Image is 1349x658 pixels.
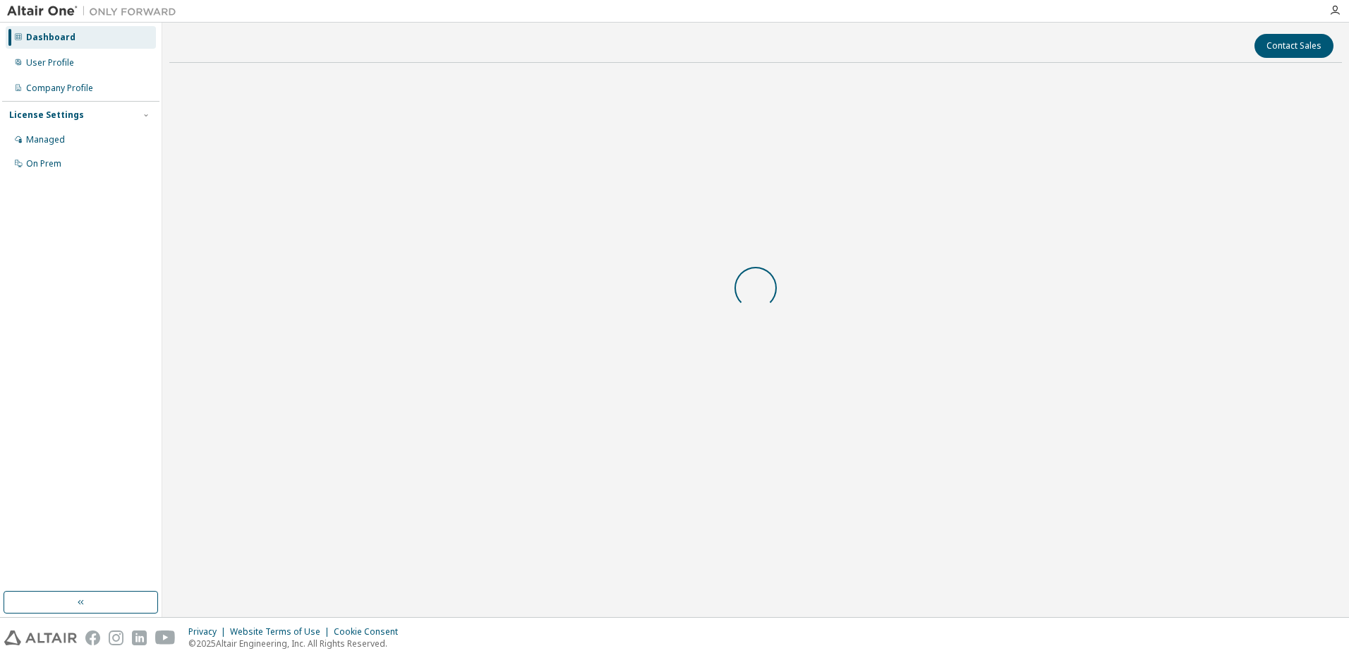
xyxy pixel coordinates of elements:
img: youtube.svg [155,630,176,645]
div: Company Profile [26,83,93,94]
div: Dashboard [26,32,75,43]
div: Managed [26,134,65,145]
div: License Settings [9,109,84,121]
img: Altair One [7,4,183,18]
img: linkedin.svg [132,630,147,645]
img: altair_logo.svg [4,630,77,645]
div: Privacy [188,626,230,638]
p: © 2025 Altair Engineering, Inc. All Rights Reserved. [188,638,406,650]
button: Contact Sales [1254,34,1333,58]
div: User Profile [26,57,74,68]
div: Cookie Consent [334,626,406,638]
div: On Prem [26,158,61,169]
div: Website Terms of Use [230,626,334,638]
img: instagram.svg [109,630,123,645]
img: facebook.svg [85,630,100,645]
